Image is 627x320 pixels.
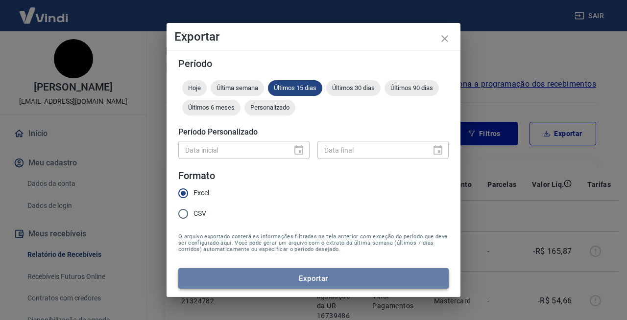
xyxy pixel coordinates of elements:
h5: Período [178,59,449,69]
span: CSV [193,208,206,219]
span: Excel [193,188,209,198]
h4: Exportar [174,31,453,43]
span: Hoje [182,84,207,91]
button: Exportar [178,268,449,289]
button: close [433,27,457,50]
div: Últimos 30 dias [326,80,381,96]
div: Últimos 90 dias [385,80,439,96]
input: DD/MM/YYYY [178,141,285,159]
span: Últimos 30 dias [326,84,381,91]
span: Personalizado [244,104,295,111]
span: O arquivo exportado conterá as informações filtradas na tela anterior com exceção do período que ... [178,233,449,252]
span: Últimos 15 dias [268,84,322,91]
span: Últimos 90 dias [385,84,439,91]
h5: Período Personalizado [178,127,449,137]
legend: Formato [178,169,215,183]
span: Últimos 6 meses [182,104,241,111]
div: Últimos 15 dias [268,80,322,96]
div: Personalizado [244,100,295,115]
input: DD/MM/YYYY [317,141,424,159]
div: Últimos 6 meses [182,100,241,115]
div: Última semana [211,80,264,96]
span: Última semana [211,84,264,91]
div: Hoje [182,80,207,96]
